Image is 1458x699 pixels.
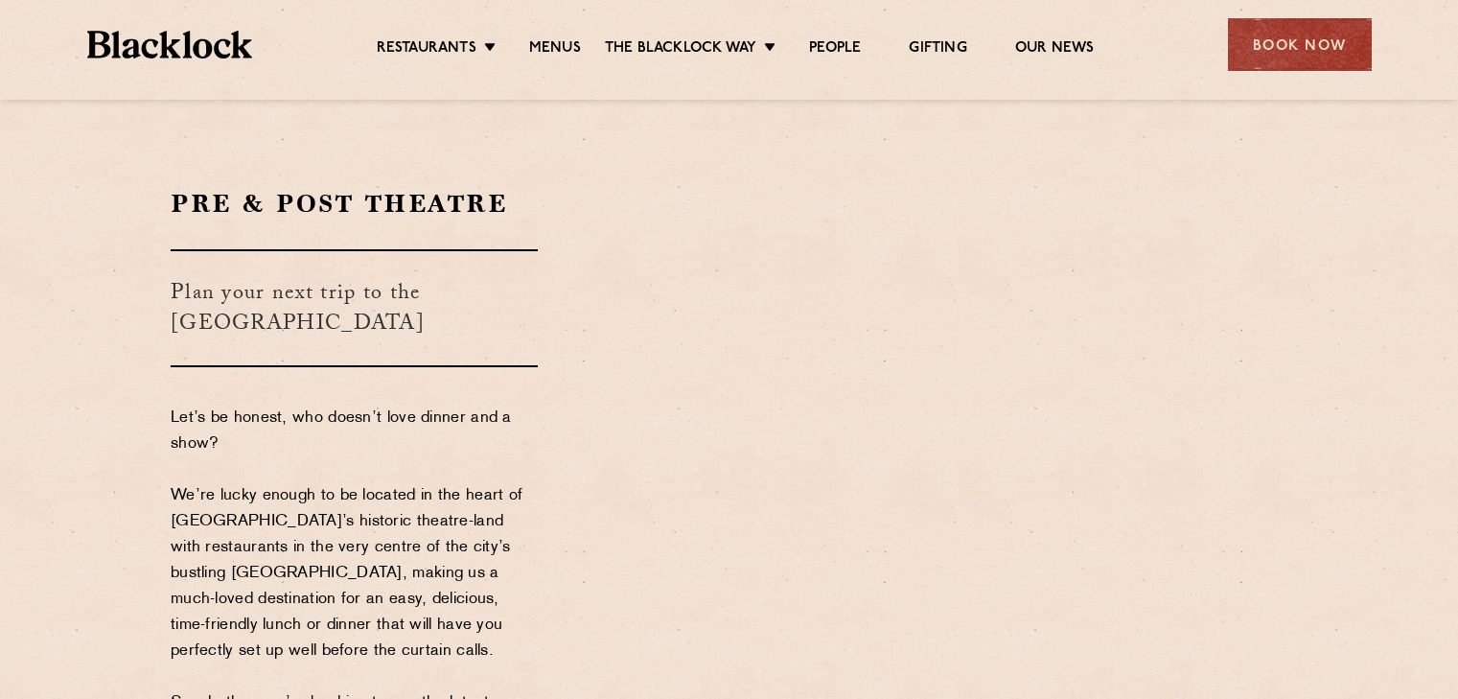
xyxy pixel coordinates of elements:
[87,31,253,58] img: BL_Textured_Logo-footer-cropped.svg
[809,39,861,60] a: People
[171,249,538,367] h3: Plan your next trip to the [GEOGRAPHIC_DATA]
[529,39,581,60] a: Menus
[909,39,966,60] a: Gifting
[377,39,476,60] a: Restaurants
[1228,18,1372,71] div: Book Now
[605,39,756,60] a: The Blacklock Way
[171,187,538,221] h2: Pre & Post Theatre
[1015,39,1095,60] a: Our News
